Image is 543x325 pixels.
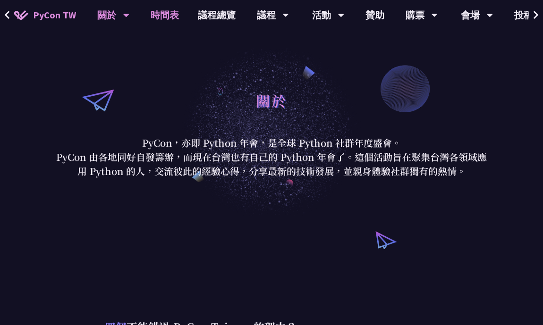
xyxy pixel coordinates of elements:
p: PyCon，亦即 Python 年會，是全球 Python 社群年度盛會。 [52,136,491,150]
a: PyCon TW [5,3,85,27]
p: PyCon 由各地同好自發籌辦，而現在台灣也有自己的 Python 年會了。這個活動旨在聚集台灣各領域應用 Python 的人，交流彼此的經驗心得，分享最新的技術發展，並親身體驗社群獨有的熱情。 [52,150,491,178]
h1: 關於 [256,86,287,115]
span: PyCon TW [33,8,76,22]
img: Home icon of PyCon TW 2025 [14,10,28,20]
